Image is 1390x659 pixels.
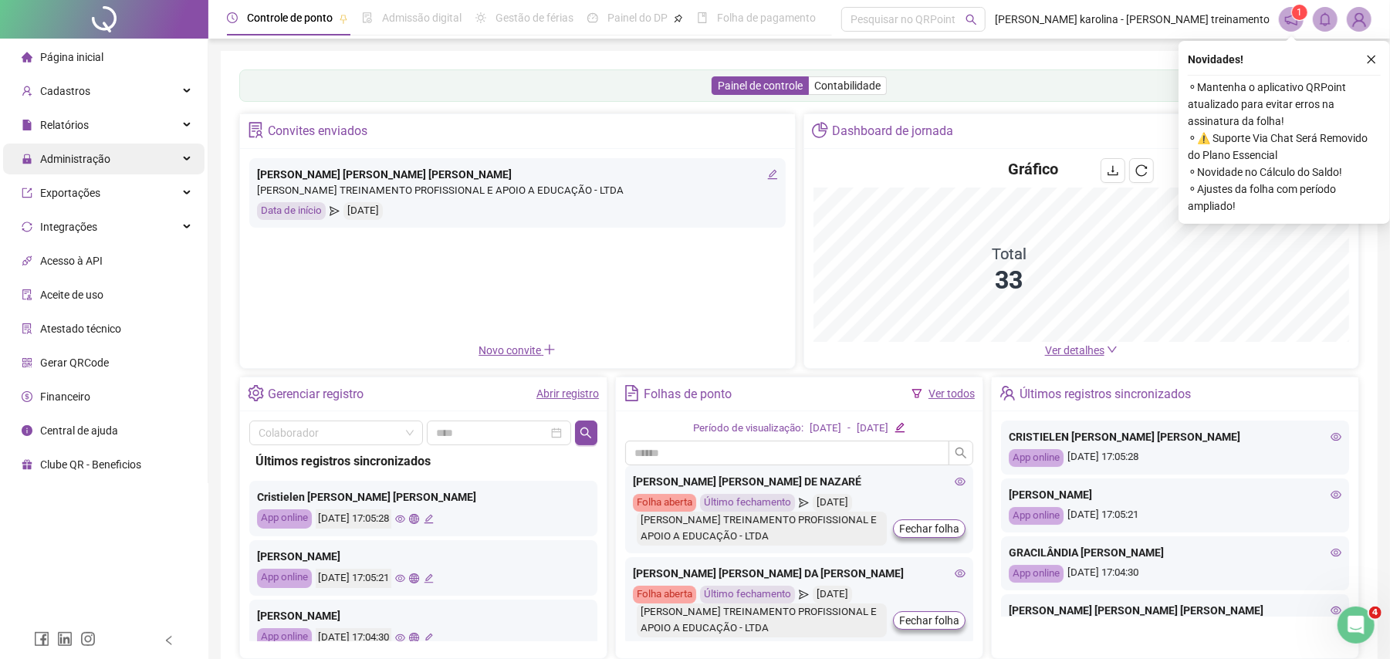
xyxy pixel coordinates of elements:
div: Cristielen [PERSON_NAME] [PERSON_NAME] [257,488,590,505]
div: [PERSON_NAME] [1009,486,1341,503]
span: Cadastros [40,85,90,97]
span: eye [395,514,405,524]
div: [PERSON_NAME] [PERSON_NAME] DE NAZARÉ [633,473,966,490]
sup: 1 [1292,5,1307,20]
span: Atestado técnico [40,323,121,335]
span: eye [955,476,966,487]
div: [PERSON_NAME] TREINAMENTO PROFISSIONAL E APOIO A EDUCAÇÃO - LTDA [637,512,887,546]
span: left [164,635,174,646]
div: [DATE] 17:05:21 [1009,507,1341,525]
div: [DATE] [810,421,841,437]
div: Últimos registros sincronizados [255,451,591,471]
span: 4 [1369,607,1382,619]
span: info-circle [22,425,32,436]
div: Folha aberta [633,494,696,512]
span: send [330,202,340,220]
div: Último fechamento [700,494,795,512]
span: lock [22,154,32,164]
span: Admissão digital [382,12,462,24]
span: home [22,52,32,63]
div: [DATE] 17:05:21 [316,569,391,588]
span: Aceite de uso [40,289,103,301]
div: [PERSON_NAME] TREINAMENTO PROFISSIONAL E APOIO A EDUCAÇÃO - LTDA [637,603,887,637]
span: edit [767,169,778,180]
span: book [697,12,708,23]
span: clock-circle [227,12,238,23]
div: App online [1009,449,1064,467]
button: Fechar folha [893,611,966,630]
span: edit [424,573,434,583]
span: dashboard [587,12,598,23]
span: audit [22,289,32,300]
span: Página inicial [40,51,103,63]
span: notification [1284,12,1298,26]
div: Período de visualização: [693,421,803,437]
span: Central de ajuda [40,424,118,437]
span: sync [22,221,32,232]
div: GRACILÂNDIA [PERSON_NAME] [1009,544,1341,561]
span: file-text [624,385,640,401]
div: App online [1009,507,1064,525]
span: instagram [80,631,96,647]
h4: Gráfico [1008,158,1058,180]
span: download [1107,164,1119,177]
div: [PERSON_NAME] [PERSON_NAME] [PERSON_NAME] [1009,602,1341,619]
span: search [966,14,977,25]
span: search [580,427,592,439]
span: Administração [40,153,110,165]
span: Ver detalhes [1045,344,1104,357]
span: ⚬ ⚠️ Suporte Via Chat Será Removido do Plano Essencial [1188,130,1381,164]
span: edit [424,514,434,524]
div: [PERSON_NAME] [PERSON_NAME] [PERSON_NAME] [257,166,778,183]
span: linkedin [57,631,73,647]
span: Relatórios [40,119,89,131]
span: ⚬ Novidade no Cálculo do Saldo! [1188,164,1381,181]
span: Integrações [40,221,97,233]
span: pie-chart [812,122,828,138]
img: 85833 [1348,8,1371,31]
span: eye [1331,605,1341,616]
span: setting [248,385,264,401]
span: global [409,633,419,643]
span: edit [895,422,905,432]
span: Painel do DP [607,12,668,24]
span: 1 [1297,7,1303,18]
div: Dashboard de jornada [832,118,953,144]
div: Folha aberta [633,586,696,603]
div: [DATE] 17:04:30 [1009,565,1341,583]
span: sun [475,12,486,23]
span: Financeiro [40,390,90,403]
span: Folha de pagamento [717,12,816,24]
div: [DATE] [813,586,852,603]
div: [DATE] 17:05:28 [316,509,391,529]
span: ⚬ Mantenha o aplicativo QRPoint atualizado para evitar erros na assinatura da folha! [1188,79,1381,130]
span: down [1107,344,1118,355]
span: eye [395,633,405,643]
div: [PERSON_NAME] [PERSON_NAME] DA [PERSON_NAME] [633,565,966,582]
span: bell [1318,12,1332,26]
span: dollar [22,391,32,402]
span: [PERSON_NAME] karolina - [PERSON_NAME] treinamento [995,11,1270,28]
button: Fechar folha [893,519,966,538]
span: eye [955,568,966,579]
span: solution [22,323,32,334]
span: eye [1331,489,1341,500]
span: qrcode [22,357,32,368]
span: pushpin [339,14,348,23]
span: api [22,255,32,266]
span: Gerar QRCode [40,357,109,369]
div: Convites enviados [268,118,367,144]
span: edit [424,633,434,643]
span: Acesso à API [40,255,103,267]
span: Fechar folha [899,612,959,629]
span: Controle de ponto [247,12,333,24]
span: eye [395,573,405,583]
div: App online [257,569,312,588]
iframe: Intercom live chat [1338,607,1375,644]
div: [DATE] [343,202,383,220]
span: ⚬ Ajustes da folha com período ampliado! [1188,181,1381,215]
span: user-add [22,86,32,96]
div: Folhas de ponto [644,381,732,407]
span: send [799,494,809,512]
span: plus [543,343,556,356]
